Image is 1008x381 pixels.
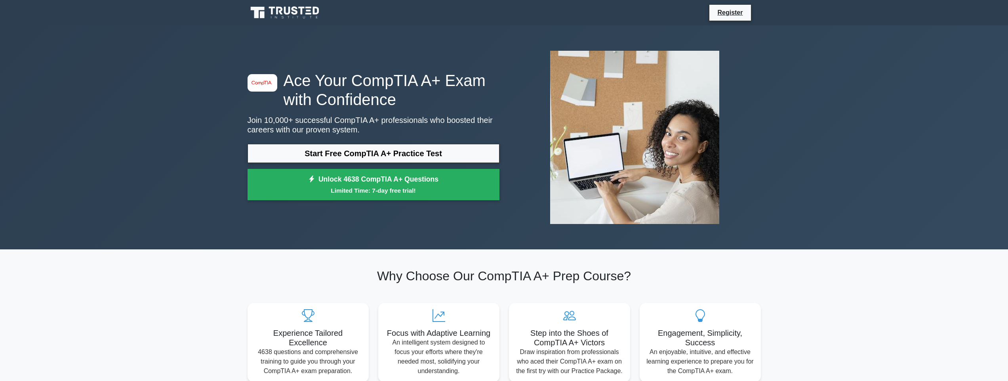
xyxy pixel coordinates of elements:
p: An enjoyable, intuitive, and effective learning experience to prepare you for the CompTIA A+ exam. [646,347,755,376]
p: Join 10,000+ successful CompTIA A+ professionals who boosted their careers with our proven system. [248,115,499,134]
a: Register [713,8,747,17]
p: 4638 questions and comprehensive training to guide you through your CompTIA A+ exam preparation. [254,347,362,376]
p: Draw inspiration from professionals who aced their CompTIA A+ exam on the first try with our Prac... [515,347,624,376]
p: An intelligent system designed to focus your efforts where they're needed most, solidifying your ... [385,338,493,376]
small: Limited Time: 7-day free trial! [257,186,490,195]
h5: Experience Tailored Excellence [254,328,362,347]
a: Unlock 4638 CompTIA A+ QuestionsLimited Time: 7-day free trial! [248,169,499,201]
h1: Ace Your CompTIA A+ Exam with Confidence [248,71,499,109]
h5: Step into the Shoes of CompTIA A+ Victors [515,328,624,347]
h5: Focus with Adaptive Learning [385,328,493,338]
h5: Engagement, Simplicity, Success [646,328,755,347]
a: Start Free CompTIA A+ Practice Test [248,144,499,163]
h2: Why Choose Our CompTIA A+ Prep Course? [248,268,761,283]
